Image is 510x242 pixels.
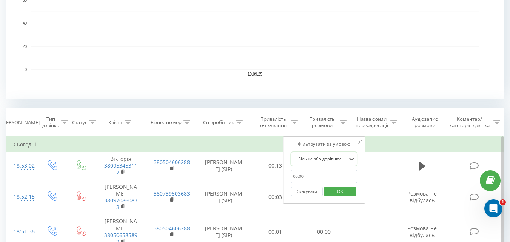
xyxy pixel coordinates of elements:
span: 1 [500,199,506,205]
div: [PERSON_NAME] [2,119,40,126]
div: Тип дзвінка [42,116,59,129]
div: 18:53:02 [14,159,29,173]
div: Аудіозапис розмови [406,116,444,129]
td: 00:13 [251,152,300,180]
text: 0 [25,68,27,72]
a: 380970860833 [104,197,137,211]
text: 40 [23,21,27,25]
text: 19.09.25 [248,72,262,76]
a: 380504606288 [154,225,190,232]
div: Коментар/категорія дзвінка [447,116,492,129]
a: 380504606288 [154,159,190,166]
iframe: Intercom live chat [484,199,502,217]
span: Розмова не відбулась [407,190,437,204]
div: Фільтрувати за умовою [291,140,357,148]
a: 380953453117 [104,162,137,176]
td: [PERSON_NAME] (SIP) [197,152,251,180]
td: [PERSON_NAME] [96,180,146,214]
div: Назва схеми переадресації [355,116,388,129]
input: 00:00 [291,170,357,183]
div: Клієнт [108,119,123,126]
button: OK [324,187,356,196]
div: 18:52:15 [14,190,29,204]
span: OK [330,185,351,197]
div: Співробітник [203,119,234,126]
div: Бізнес номер [151,119,182,126]
button: Скасувати [291,187,323,196]
td: Сьогодні [6,137,504,152]
div: Статус [72,119,87,126]
div: 18:51:36 [14,224,29,239]
a: 380739503683 [154,190,190,197]
div: Тривалість очікування [258,116,289,129]
span: Розмова не відбулась [407,225,437,239]
div: Тривалість розмови [307,116,338,129]
td: [PERSON_NAME] (SIP) [197,180,251,214]
td: Вікторія [96,152,146,180]
td: 00:03 [251,180,300,214]
text: 20 [23,45,27,49]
